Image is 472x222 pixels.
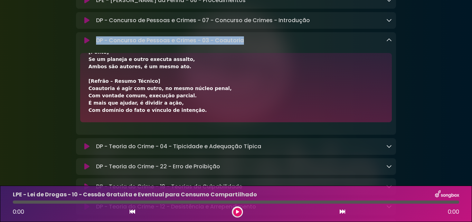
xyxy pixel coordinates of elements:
p: DP - Concurso de Pessoas e Crimes - 03 - Coautoria [96,36,244,45]
p: DP - Teoria do Crime - 19 - Teorias da Culpabilidade [96,183,242,191]
p: LPE - Lei de Drogas - 10 - Cessão Gratuita e Eventual para Consumo Compartilhado [13,190,257,199]
p: DP - Teoria do Crime - 22 - Erro de Proibição [96,162,220,171]
span: 0:00 [13,208,24,216]
span: 0:00 [448,208,459,216]
img: songbox-logo-white.png [435,190,459,199]
p: DP - Concurso de Pessoas e Crimes - 07 - Concurso de Crimes - Introdução [96,16,310,25]
p: DP - Teoria do Crime - 04 - Tipicidade e Adequação Típica [96,142,261,151]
